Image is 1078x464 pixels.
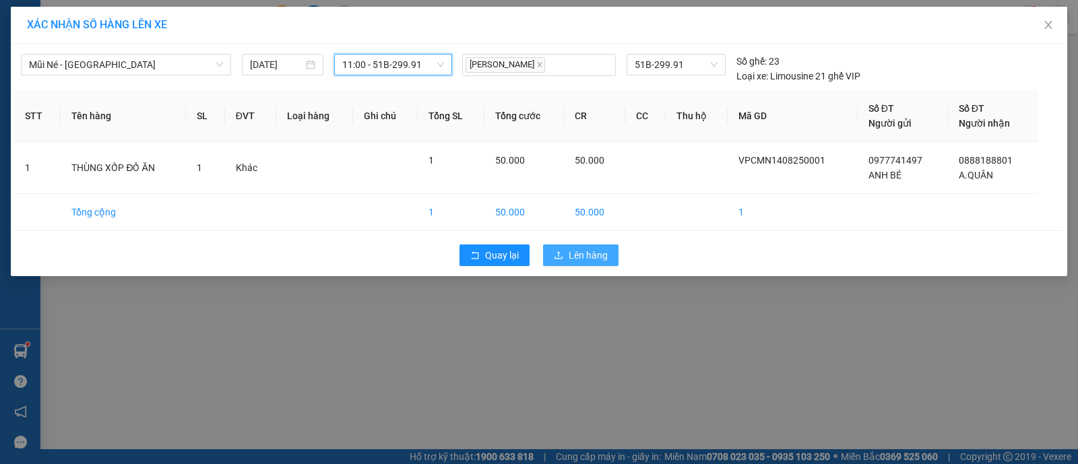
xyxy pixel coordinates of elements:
th: ĐVT [225,90,277,142]
td: 1 [418,194,484,231]
td: THÙNG XỐP ĐỒ ĂN [61,142,186,194]
span: [PERSON_NAME] [466,57,545,73]
span: 0888188801 [959,155,1013,166]
span: Người nhận [959,118,1010,129]
th: Tổng SL [418,90,484,142]
th: CR [564,90,625,142]
span: Loại xe: [736,69,768,84]
td: 1 [728,194,858,231]
th: Thu hộ [666,90,728,142]
span: XÁC NHẬN SỐ HÀNG LÊN XE [27,18,167,31]
span: close [536,61,543,68]
div: Limousine 21 ghế VIP [736,69,860,84]
td: Tổng cộng [61,194,186,231]
span: ANH BÉ [868,170,901,180]
th: SL [186,90,224,142]
img: logo.jpg [7,7,54,54]
button: uploadLên hàng [543,244,619,266]
div: 23 [736,54,780,69]
th: Mã GD [728,90,858,142]
td: Khác [225,142,277,194]
th: Ghi chú [353,90,418,142]
span: 1 [197,162,202,173]
span: Người gửi [868,118,912,129]
li: VP VP chợ Mũi Né [7,73,93,88]
button: Close [1029,7,1067,44]
li: VP VP [PERSON_NAME] Lão [93,73,179,117]
span: 11:00 - 51B-299.91 [342,55,444,75]
span: environment [7,90,16,100]
td: 50.000 [564,194,625,231]
span: Lên hàng [569,248,608,263]
span: 50.000 [495,155,525,166]
td: 1 [14,142,61,194]
span: 51B-299.91 [635,55,718,75]
th: CC [625,90,666,142]
li: Nam Hải Limousine [7,7,195,57]
th: Tổng cước [484,90,564,142]
span: upload [554,251,563,261]
td: 50.000 [484,194,564,231]
span: Số ghế: [736,54,767,69]
span: VPCMN1408250001 [738,155,825,166]
span: 0977741497 [868,155,922,166]
th: STT [14,90,61,142]
th: Loại hàng [276,90,353,142]
span: Số ĐT [868,103,894,114]
span: rollback [470,251,480,261]
span: close [1043,20,1054,30]
span: 50.000 [575,155,604,166]
span: A.QUÂN [959,170,993,180]
span: Quay lại [485,248,519,263]
button: rollbackQuay lại [459,244,530,266]
th: Tên hàng [61,90,186,142]
span: 1 [429,155,434,166]
span: Mũi Né - Sài Gòn [29,55,223,75]
span: Số ĐT [959,103,984,114]
input: 14/08/2025 [250,57,303,72]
